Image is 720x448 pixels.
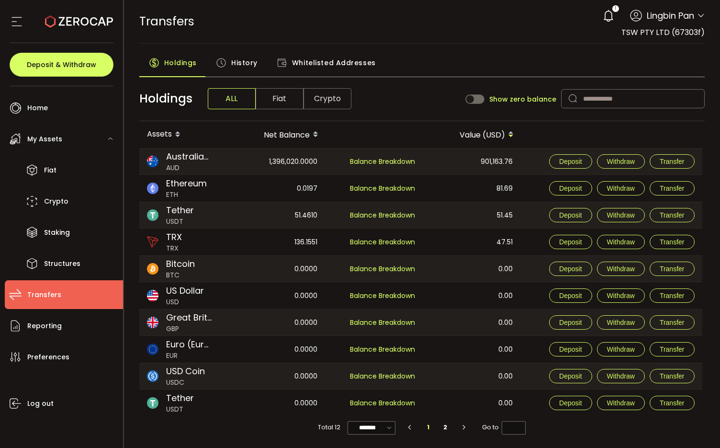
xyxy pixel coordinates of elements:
div: 0.0000 [228,282,325,309]
span: Whitelisted Addresses [292,53,376,72]
div: 0.00 [424,282,520,309]
button: Deposit [549,262,592,276]
span: Deposit [559,265,582,273]
span: Crypto [304,88,351,109]
span: Balance Breakdown [350,398,415,409]
div: 0.0000 [228,390,325,416]
div: 0.00 [424,363,520,389]
span: Lingbin Pan [647,9,694,22]
span: Withdraw [607,184,635,192]
span: Balance Breakdown [350,317,415,328]
span: Deposit [559,184,582,192]
div: 0.00 [424,336,520,363]
span: TRX [166,230,182,243]
button: Deposit [549,208,592,222]
span: Deposit [559,238,582,246]
img: usd_portfolio.svg [147,290,158,301]
span: BTC [166,270,195,280]
span: USD [166,297,204,307]
span: Transfer [660,292,685,299]
span: Ethereum [166,177,207,190]
span: Total 12 [318,421,340,434]
button: Transfer [650,342,695,356]
button: Withdraw [597,342,645,356]
span: TRX [166,243,182,253]
div: 0.00 [424,310,520,335]
span: TSW PTY LTD (67303f) [621,27,705,38]
img: btc_portfolio.svg [147,263,158,275]
span: Deposit [559,372,582,380]
span: Go to [482,421,526,434]
span: Balance Breakdown [350,237,415,247]
button: Withdraw [597,208,645,222]
span: Holdings [139,90,192,108]
span: Holdings [164,53,197,72]
button: Deposit [549,154,592,169]
span: Bitcoin [166,257,195,270]
span: Home [27,101,48,115]
div: 47.51 [424,229,520,255]
button: Transfer [650,208,695,222]
div: 0.0000 [228,336,325,363]
div: Net Balance [228,126,326,143]
button: Withdraw [597,369,645,383]
button: Deposit [549,181,592,195]
span: Withdraw [607,319,635,326]
div: 81.69 [424,175,520,202]
button: Withdraw [597,262,645,276]
div: 901,163.76 [424,149,520,174]
span: EUR [166,351,212,361]
button: Transfer [650,181,695,195]
iframe: Chat Widget [606,345,720,448]
img: gbp_portfolio.svg [147,317,158,328]
span: Withdraw [607,292,635,299]
span: Tether [166,391,194,404]
span: USDT [166,404,194,414]
div: 0.0000 [228,256,325,282]
span: Balance Breakdown [350,264,415,275]
img: aud_portfolio.svg [147,156,158,167]
span: Transfer [660,158,685,165]
img: usdt_portfolio.svg [147,397,158,409]
button: Transfer [650,235,695,249]
img: trx_portfolio.png [147,236,158,248]
span: Staking [44,226,70,240]
span: Crypto [44,195,68,208]
img: eur_portfolio.svg [147,344,158,355]
li: 1 [420,421,437,434]
span: Deposit [559,292,582,299]
button: Transfer [650,262,695,276]
span: Transfer [660,265,685,273]
button: Transfer [650,315,695,330]
span: Great Britain Pound [166,311,212,324]
span: Transfer [660,211,685,219]
span: 1 [615,5,616,12]
span: ETH [166,190,207,200]
span: My Assets [27,132,62,146]
span: Balance Breakdown [350,344,415,355]
span: Log out [27,397,54,411]
span: Deposit [559,345,582,353]
img: usdc_portfolio.svg [147,370,158,382]
span: Balance Breakdown [350,371,415,382]
span: Balance Breakdown [350,290,415,301]
div: 0.0000 [228,363,325,389]
span: AUD [166,163,212,173]
span: Balance Breakdown [350,184,415,193]
span: Show zero balance [489,96,556,103]
button: Deposit [549,369,592,383]
span: Transfer [660,319,685,326]
span: Euro (European Monetary Unit) [166,338,212,351]
span: USD Coin [166,365,205,378]
button: Transfer [650,154,695,169]
span: Withdraw [607,158,635,165]
span: History [231,53,258,72]
div: 0.00 [424,256,520,282]
span: Deposit [559,319,582,326]
span: Deposit & Withdraw [27,61,96,68]
span: Transfer [660,184,685,192]
span: USDC [166,378,205,388]
button: Withdraw [597,154,645,169]
button: Deposit [549,235,592,249]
